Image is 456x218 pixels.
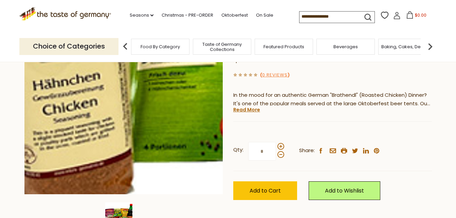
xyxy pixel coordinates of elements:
span: Add to Cart [250,187,281,195]
a: Add to Wishlist [309,181,380,200]
span: $0.00 [415,12,426,18]
button: $0.00 [402,11,431,21]
a: Baking, Cakes, Desserts [381,44,434,49]
input: Qty: [248,142,276,161]
a: Christmas - PRE-ORDER [162,12,213,19]
a: 0 Reviews [262,72,288,79]
a: On Sale [256,12,273,19]
a: Oktoberfest [221,12,248,19]
p: Choice of Categories [19,38,118,55]
img: previous arrow [118,40,132,53]
a: Featured Products [263,44,304,49]
button: Add to Cart [233,181,297,200]
a: Beverages [333,44,358,49]
a: Read More [233,106,260,113]
span: ( ) [260,72,290,78]
a: Seasons [130,12,153,19]
p: In the mood for an authentic German "Brathendl" (Roasted Chicken) Dinner? It's one of the popular... [233,91,432,108]
a: Taste of Germany Collections [195,42,249,52]
img: next arrow [423,40,437,53]
a: Food By Category [141,44,180,49]
span: Share: [299,146,315,155]
strong: Qty: [233,146,243,154]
